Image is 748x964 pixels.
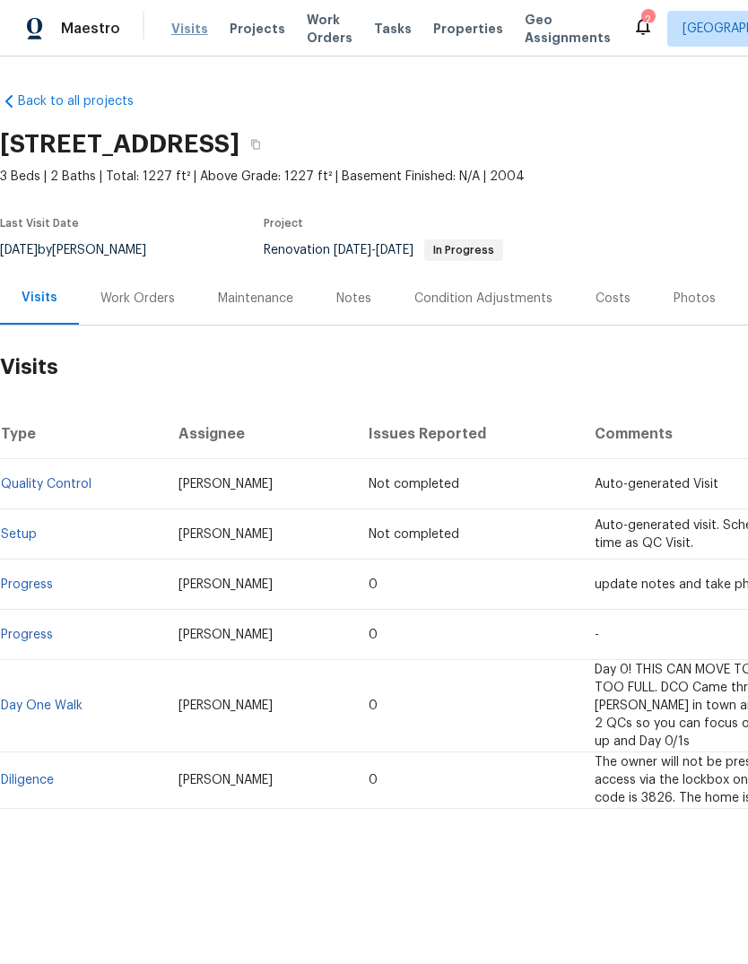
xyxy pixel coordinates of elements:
span: Work Orders [307,11,352,47]
span: Renovation [264,244,503,256]
span: 0 [369,699,378,712]
div: Visits [22,289,57,307]
span: Auto-generated Visit [595,478,718,491]
span: In Progress [426,245,501,256]
div: Work Orders [100,290,175,308]
span: Not completed [369,478,459,491]
button: Copy Address [239,128,272,161]
span: Project [264,218,303,229]
span: 0 [369,578,378,591]
span: 0 [369,629,378,641]
a: Quality Control [1,478,91,491]
div: 2 [641,11,654,29]
span: - [595,629,599,641]
span: [PERSON_NAME] [178,774,273,786]
span: [PERSON_NAME] [178,699,273,712]
span: Projects [230,20,285,38]
th: Assignee [164,409,354,459]
a: Diligence [1,774,54,786]
span: [PERSON_NAME] [178,578,273,591]
span: Not completed [369,528,459,541]
div: Costs [596,290,631,308]
span: 0 [369,774,378,786]
a: Progress [1,629,53,641]
span: [DATE] [376,244,413,256]
th: Issues Reported [354,409,580,459]
span: [PERSON_NAME] [178,629,273,641]
span: - [334,244,413,256]
a: Setup [1,528,37,541]
a: Progress [1,578,53,591]
span: [PERSON_NAME] [178,478,273,491]
span: Tasks [374,22,412,35]
span: Visits [171,20,208,38]
div: Photos [674,290,716,308]
span: Maestro [61,20,120,38]
span: [PERSON_NAME] [178,528,273,541]
div: Maintenance [218,290,293,308]
a: Day One Walk [1,699,83,712]
span: [DATE] [334,244,371,256]
div: Condition Adjustments [414,290,552,308]
span: Properties [433,20,503,38]
div: Notes [336,290,371,308]
span: Geo Assignments [525,11,611,47]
